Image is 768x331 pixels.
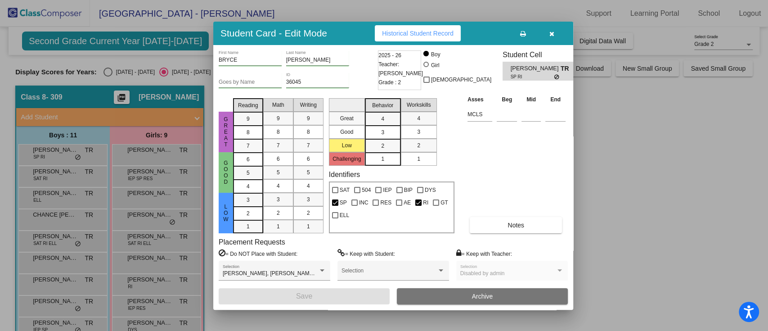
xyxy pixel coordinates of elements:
[337,249,395,258] label: = Keep with Student:
[381,142,384,150] span: 2
[519,95,543,104] th: Mid
[277,222,280,231] span: 1
[508,222,524,229] span: Notes
[561,64,573,73] span: TR
[494,95,519,104] th: Beg
[219,249,297,258] label: = Do NOT Place with Student:
[307,141,310,150] span: 7
[460,270,505,277] span: Disabled by admin
[219,238,285,246] label: Placement Requests
[378,60,423,78] span: Teacher: [PERSON_NAME]
[425,185,436,195] span: DYS
[440,197,448,208] span: GT
[219,79,282,86] input: goes by name
[247,128,250,136] span: 8
[378,78,401,87] span: Grade : 2
[247,169,250,177] span: 5
[277,182,280,190] span: 4
[247,115,250,123] span: 9
[511,64,561,73] span: [PERSON_NAME]
[431,74,491,85] span: [DEMOGRAPHIC_DATA]
[277,141,280,150] span: 7
[511,73,554,80] span: SP RI
[359,197,368,208] span: INC
[223,270,599,277] span: [PERSON_NAME], [PERSON_NAME], [PERSON_NAME], [PERSON_NAME], [PERSON_NAME], [PERSON_NAME], [PERSON...
[543,95,568,104] th: End
[431,50,440,59] div: Boy
[340,210,349,221] span: ELL
[431,61,440,69] div: Girl
[423,197,428,208] span: RI
[247,142,250,150] span: 7
[503,50,581,59] h3: Student Cell
[417,141,420,150] span: 2
[372,101,393,109] span: Behavior
[219,288,390,304] button: Save
[465,95,494,104] th: Asses
[307,128,310,136] span: 8
[296,292,312,300] span: Save
[375,25,461,41] button: Historical Student Record
[378,51,401,60] span: 2025 - 26
[247,182,250,190] span: 4
[404,185,413,195] span: BIP
[307,114,310,122] span: 9
[247,209,250,218] span: 2
[383,185,391,195] span: IEP
[277,155,280,163] span: 6
[381,128,384,136] span: 3
[238,101,258,109] span: Reading
[277,128,280,136] span: 8
[472,293,493,300] span: Archive
[417,114,420,122] span: 4
[397,288,568,304] button: Archive
[382,30,454,37] span: Historical Student Record
[286,79,349,86] input: Enter ID
[404,197,411,208] span: AE
[247,155,250,163] span: 6
[300,101,317,109] span: Writing
[247,222,250,231] span: 1
[222,204,230,222] span: Low
[220,27,327,39] h3: Student Card - Edit Mode
[307,209,310,217] span: 2
[247,196,250,204] span: 3
[277,114,280,122] span: 9
[340,185,350,195] span: SAT
[381,155,384,163] span: 1
[307,155,310,163] span: 6
[407,101,431,109] span: Workskills
[417,128,420,136] span: 3
[467,108,492,121] input: assessment
[272,101,284,109] span: Math
[277,209,280,217] span: 2
[329,170,360,179] label: Identifiers
[277,195,280,204] span: 3
[307,222,310,231] span: 1
[307,182,310,190] span: 4
[456,249,512,258] label: = Keep with Teacher:
[340,197,347,208] span: SP
[307,195,310,204] span: 3
[222,116,230,148] span: Great
[277,168,280,177] span: 5
[380,197,391,208] span: RES
[222,160,230,185] span: Good
[307,168,310,177] span: 5
[470,217,562,233] button: Notes
[417,155,420,163] span: 1
[381,115,384,123] span: 4
[362,185,371,195] span: 504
